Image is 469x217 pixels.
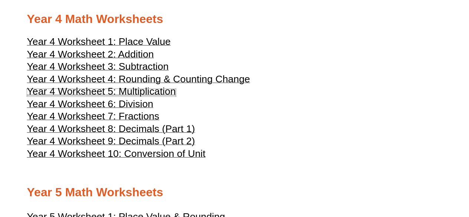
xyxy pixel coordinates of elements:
a: Year 4 Worksheet 2: Addition [27,52,154,59]
span: Year 4 Worksheet 7: Fractions [27,111,159,122]
span: Year 4 Worksheet 10: Conversion of Unit [27,148,206,159]
a: Year 4 Worksheet 8: Decimals (Part 1) [27,126,195,134]
span: Year 4 Worksheet 1: Place Value [27,36,171,47]
iframe: Chat Widget [346,133,469,217]
a: Year 4 Worksheet 10: Conversion of Unit [27,151,206,159]
span: Year 4 Worksheet 6: Division [27,98,153,109]
span: Year 4 Worksheet 8: Decimals (Part 1) [27,123,195,134]
a: Year 4 Worksheet 4: Rounding & Counting Change [27,77,250,84]
span: Year 4 Worksheet 2: Addition [27,49,154,60]
h2: Year 5 Math Worksheets [27,185,442,200]
span: Year 4 Worksheet 4: Rounding & Counting Change [27,73,250,85]
a: Year 4 Worksheet 3: Subtraction [27,64,169,72]
a: Year 4 Worksheet 9: Decimals (Part 2) [27,139,195,146]
span: Year 4 Worksheet 5: Multiplication [27,86,176,97]
a: Year 4 Worksheet 5: Multiplication [27,89,176,96]
a: Year 4 Worksheet 7: Fractions [27,114,159,121]
a: Year 4 Worksheet 1: Place Value [27,39,171,47]
span: Year 4 Worksheet 3: Subtraction [27,61,169,72]
span: Year 4 Worksheet 9: Decimals (Part 2) [27,135,195,147]
a: Year 4 Worksheet 6: Division [27,102,153,109]
h2: Year 4 Math Worksheets [27,11,442,27]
